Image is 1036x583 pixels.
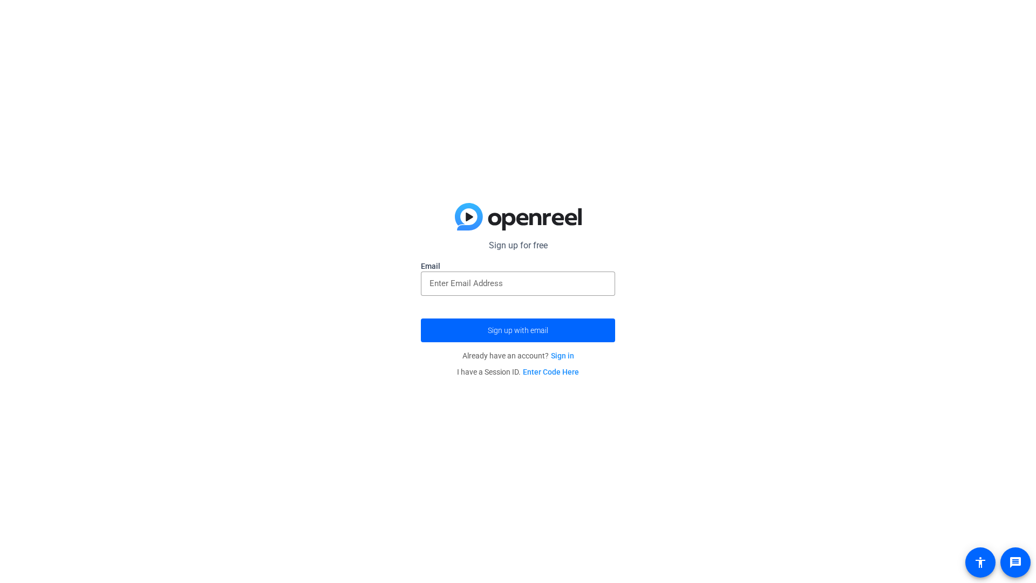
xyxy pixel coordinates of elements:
span: Already have an account? [462,351,574,360]
mat-icon: message [1009,556,1022,569]
a: Enter Code Here [523,368,579,376]
label: Email [421,261,615,272]
mat-icon: accessibility [974,556,987,569]
a: Sign in [551,351,574,360]
input: Enter Email Address [430,277,606,290]
button: Sign up with email [421,318,615,342]
img: blue-gradient.svg [455,203,582,231]
span: I have a Session ID. [457,368,579,376]
p: Sign up for free [421,239,615,252]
